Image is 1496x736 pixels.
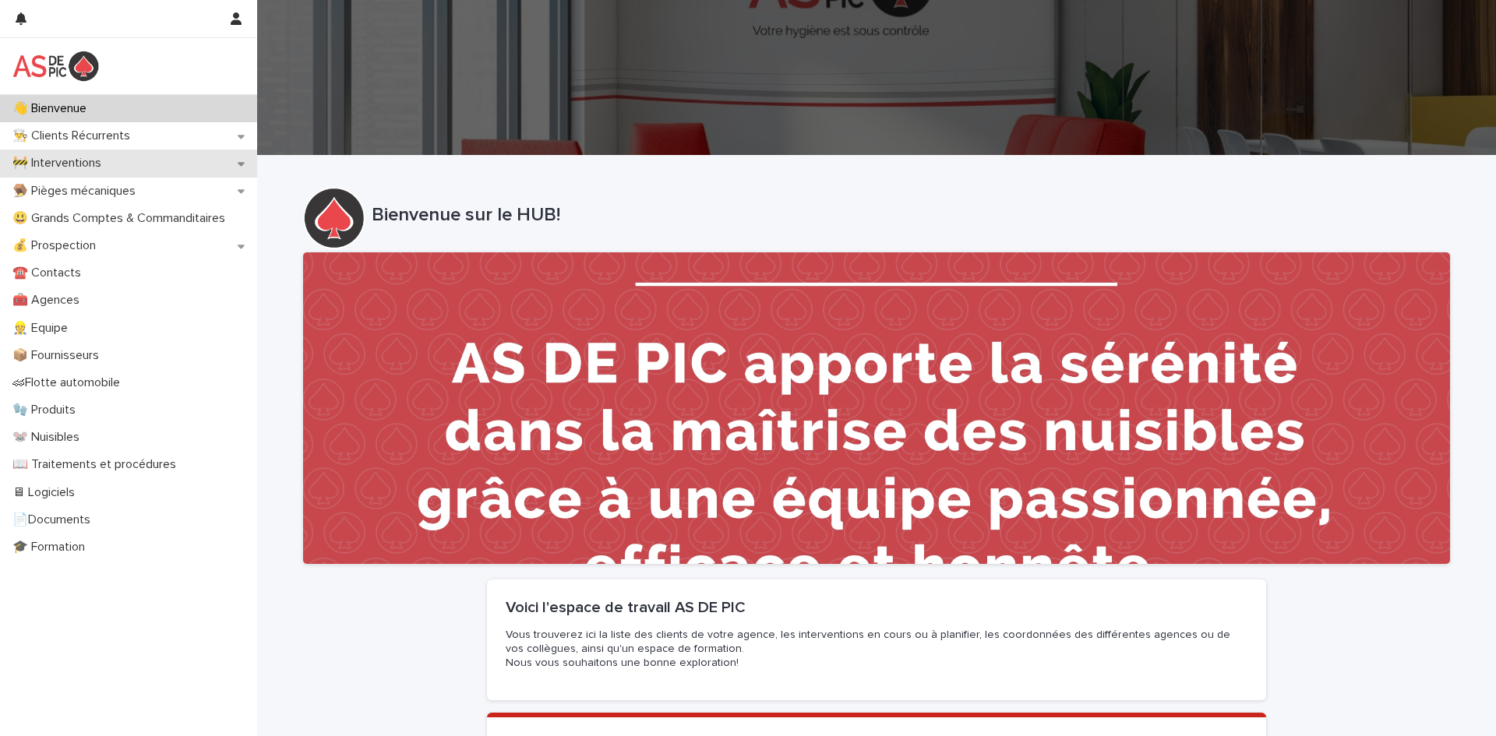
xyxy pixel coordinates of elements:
p: 🏎Flotte automobile [6,375,132,390]
p: 🎓 Formation [6,540,97,555]
p: Vous trouverez ici la liste des clients de votre agence, les interventions en cours ou à planifie... [506,628,1247,671]
p: 💰 Prospection [6,238,108,253]
p: 📦 Fournisseurs [6,348,111,363]
p: 👋 Bienvenue [6,101,99,116]
p: 🧰 Agences [6,293,92,308]
p: 📄Documents [6,512,103,527]
img: yKcqic14S0S6KrLdrqO6 [12,51,99,82]
p: 🐭 Nuisibles [6,430,92,445]
p: 🖥 Logiciels [6,485,87,500]
p: 👨‍🍳 Clients Récurrents [6,129,143,143]
p: 📖 Traitements et procédures [6,457,189,472]
p: 👷 Equipe [6,321,80,336]
p: Bienvenue sur le HUB! [372,204,1444,227]
p: ☎️ Contacts [6,266,93,280]
p: 🚧 Interventions [6,156,114,171]
p: 😃 Grands Comptes & Commanditaires [6,211,238,226]
h2: Voici l'espace de travail AS DE PIC [506,598,1247,617]
p: 🪤 Pièges mécaniques [6,184,148,199]
p: 🧤 Produits [6,403,88,417]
